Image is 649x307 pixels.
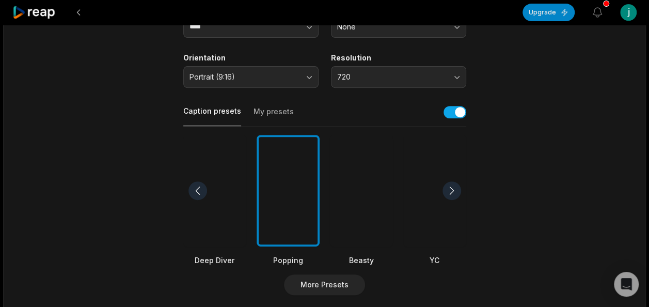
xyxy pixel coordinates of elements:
[403,255,466,266] div: YC
[523,4,575,21] button: Upgrade
[183,66,319,88] button: Portrait (9:16)
[254,106,294,126] button: My presets
[337,22,446,32] span: None
[189,72,298,82] span: Portrait (9:16)
[257,255,320,266] div: Popping
[614,272,639,297] div: Open Intercom Messenger
[183,106,241,126] button: Caption presets
[330,255,393,266] div: Beasty
[331,66,466,88] button: 720
[331,16,466,38] button: None
[331,53,466,63] label: Resolution
[284,274,365,295] button: More Presets
[337,72,446,82] span: 720
[183,53,319,63] label: Orientation
[183,255,246,266] div: Deep Diver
